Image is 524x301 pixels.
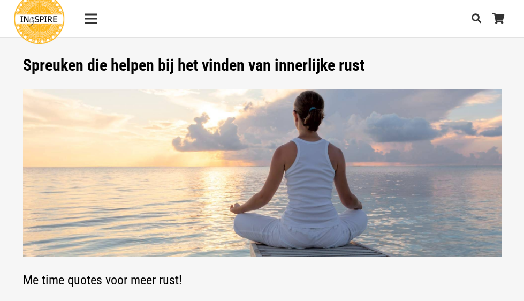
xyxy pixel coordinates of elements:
[466,6,487,32] a: Zoeken
[23,89,502,288] h2: Me time quotes voor meer rust!
[77,5,104,32] a: Menu
[23,56,502,75] h1: Spreuken die helpen bij het vinden van innerlijke rust
[23,89,502,257] img: Innerlijke rust spreuken van ingspire voor balans en geluk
